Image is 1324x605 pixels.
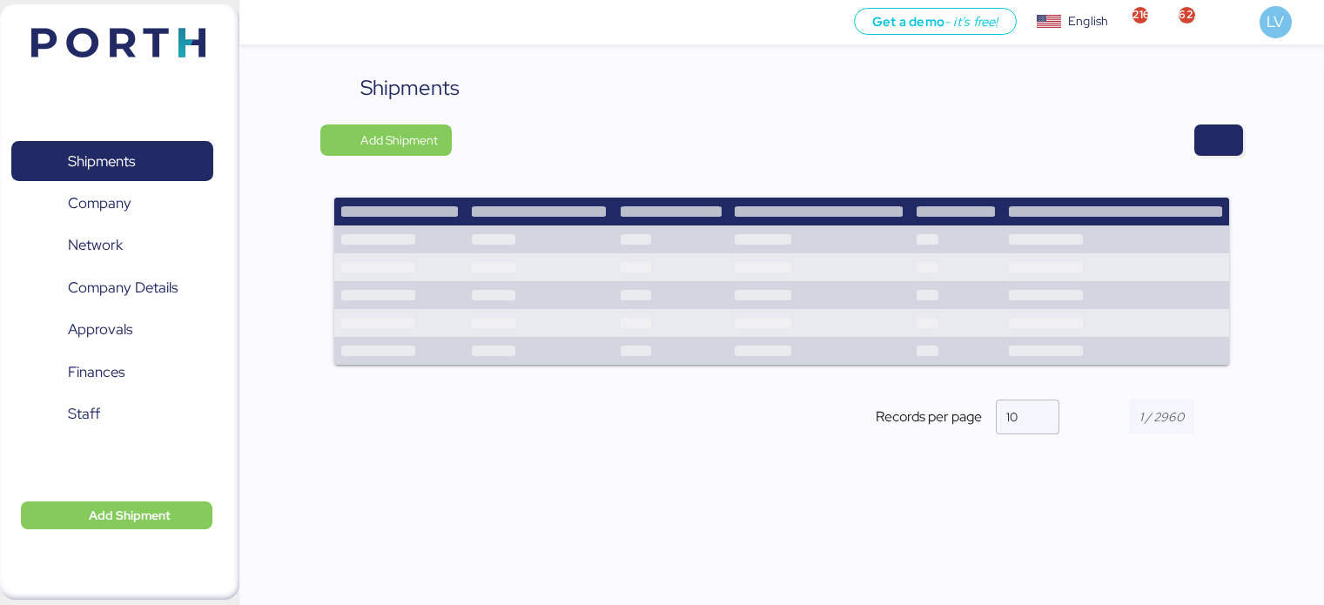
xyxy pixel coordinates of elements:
[21,501,212,529] button: Add Shipment
[11,184,213,224] a: Company
[11,353,213,393] a: Finances
[68,360,124,385] span: Finances
[68,232,123,258] span: Network
[876,407,982,427] span: Records per page
[89,505,171,526] span: Add Shipment
[1129,400,1194,434] input: 1 / 2960
[11,310,213,350] a: Approvals
[11,225,213,266] a: Network
[11,394,213,434] a: Staff
[11,268,213,308] a: Company Details
[68,401,100,427] span: Staff
[68,317,132,342] span: Approvals
[68,149,135,174] span: Shipments
[360,72,460,104] div: Shipments
[1068,12,1108,30] div: English
[68,191,131,216] span: Company
[1267,10,1284,33] span: LV
[320,124,452,156] button: Add Shipment
[68,275,178,300] span: Company Details
[250,8,279,37] button: Menu
[360,130,438,151] span: Add Shipment
[11,141,213,181] a: Shipments
[1006,409,1018,425] span: 10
